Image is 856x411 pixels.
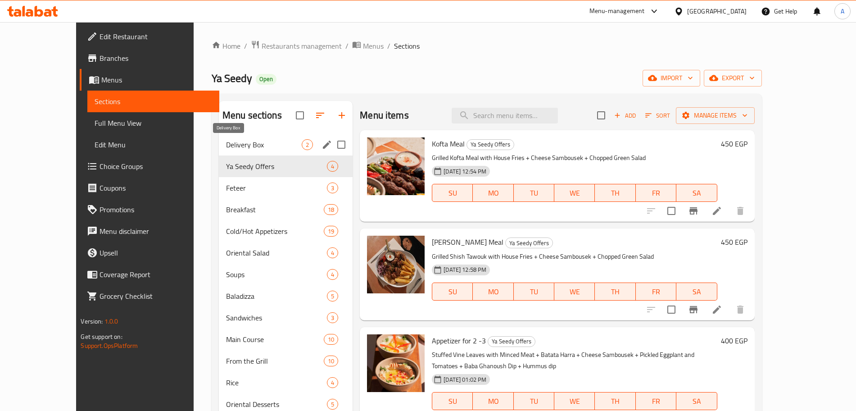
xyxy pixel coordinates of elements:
[436,187,469,200] span: SU
[721,236,747,248] h6: 450 EGP
[80,69,219,91] a: Menus
[212,41,240,51] a: Home
[327,379,338,387] span: 4
[662,201,681,220] span: Select to update
[100,31,212,42] span: Edit Restaurant
[324,334,338,345] div: items
[611,109,639,123] button: Add
[367,137,425,195] img: Kofta Meal
[80,285,219,307] a: Grocery Checklist
[514,184,554,202] button: TU
[226,161,327,172] div: Ya Seedy Offers
[212,40,762,52] nav: breadcrumb
[592,106,611,125] span: Select section
[226,226,324,237] span: Cold/Hot Appetizers
[327,292,338,301] span: 5
[226,269,327,280] span: Soups
[219,329,353,350] div: Main Course10
[683,200,704,222] button: Branch-specific-item
[436,285,469,298] span: SU
[650,73,693,84] span: import
[554,283,595,301] button: WE
[324,356,338,366] div: items
[219,350,353,372] div: From the Grill10
[100,204,212,215] span: Promotions
[643,70,700,87] button: import
[327,162,338,171] span: 4
[80,155,219,177] a: Choice Groups
[639,395,673,408] span: FR
[95,118,212,128] span: Full Menu View
[226,204,324,215] span: Breakfast
[226,356,324,366] div: From the Grill
[100,183,212,193] span: Coupons
[704,70,762,87] button: export
[440,375,490,384] span: [DATE] 01:02 PM
[432,137,465,151] span: Kofta Meal
[440,167,490,176] span: [DATE] 12:54 PM
[721,334,747,347] h6: 400 EGP
[100,53,212,64] span: Branches
[598,395,632,408] span: TH
[662,300,681,319] span: Select to update
[219,155,353,177] div: Ya Seedy Offers4
[680,187,713,200] span: SA
[558,395,591,408] span: WE
[432,283,473,301] button: SU
[554,184,595,202] button: WE
[432,152,717,164] p: Grilled Kofta Meal with House Fries + Cheese Sambousek + Chopped Green Salad
[320,138,334,151] button: edit
[711,304,722,315] a: Edit menu item
[363,41,384,51] span: Menus
[680,285,713,298] span: SA
[226,334,324,345] span: Main Course
[432,184,473,202] button: SU
[212,68,252,88] span: Ya Seedy
[80,199,219,220] a: Promotions
[219,242,353,264] div: Oriental Salad4
[226,377,327,388] div: Rice
[219,307,353,329] div: Sandwiches3
[476,285,510,298] span: MO
[81,331,122,342] span: Get support on:
[452,108,558,123] input: search
[676,392,717,410] button: SA
[324,205,338,214] span: 18
[643,109,672,123] button: Sort
[324,227,338,236] span: 19
[476,187,510,200] span: MO
[488,336,535,347] span: Ya Seedy Offers
[256,74,276,85] div: Open
[100,161,212,172] span: Choice Groups
[611,109,639,123] span: Add item
[87,112,219,134] a: Full Menu View
[387,41,390,51] li: /
[352,40,384,52] a: Menus
[219,264,353,285] div: Soups4
[676,184,717,202] button: SA
[841,6,844,16] span: A
[558,285,591,298] span: WE
[226,183,327,193] span: Feteer
[219,177,353,199] div: Feteer3
[676,107,755,124] button: Manage items
[81,340,138,352] a: Support.OpsPlatform
[360,109,409,122] h2: Menu items
[432,251,717,262] p: Grilled Shish Tawouk with House Fries + Cheese Sambousek + Chopped Green Salad
[290,106,309,125] span: Select all sections
[729,200,751,222] button: delete
[219,199,353,220] div: Breakfast18
[327,184,338,192] span: 3
[219,285,353,307] div: Baladizza5
[440,265,490,274] span: [DATE] 12:58 PM
[226,247,327,258] span: Oriental Salad
[598,187,632,200] span: TH
[598,285,632,298] span: TH
[226,399,327,410] span: Oriental Desserts
[327,314,338,322] span: 3
[327,249,338,257] span: 4
[558,187,591,200] span: WE
[506,238,553,248] span: Ya Seedy Offers
[436,395,469,408] span: SU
